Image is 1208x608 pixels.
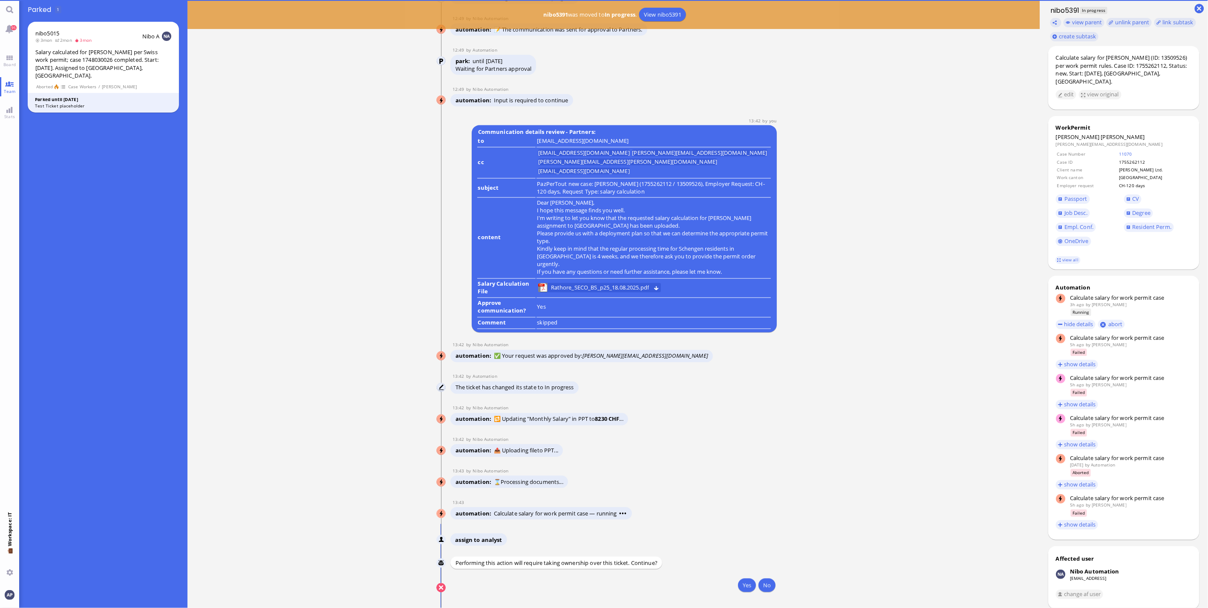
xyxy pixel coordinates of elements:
div: Calculate salary for work permit case [1070,494,1192,502]
p: Please provide us with a deployment plan so that we can determine the appropriate permit type. [537,230,770,245]
a: 11070 [1119,151,1132,157]
button: show details [1056,400,1098,409]
span: 5h ago [1070,502,1084,508]
td: to [477,136,536,148]
img: Nibo Automation [437,352,446,361]
span: 12:49 [453,47,466,53]
span: 📤 Uploading file to PPT... [494,447,558,455]
button: change af user [1056,590,1104,599]
span: by [1086,382,1090,388]
td: Work canton [1057,174,1118,181]
span: • [622,510,624,518]
span: jakob.wendel@bluelakelegal.com [1092,382,1127,388]
p: I hope this message finds you well. I'm writing to let you know that the requested salary calcula... [537,207,770,230]
button: show details [1056,360,1098,369]
div: Test Ticket placeholder [35,103,172,109]
span: until [473,57,484,65]
b: In progress [605,11,635,18]
span: jakob.wendel@bluelakelegal.com [1092,342,1127,347]
img: You [5,590,14,599]
a: Passport [1056,194,1090,204]
runbook-parameter-view: [EMAIL_ADDRESS][DOMAIN_NAME] [537,137,629,145]
img: Automation [437,57,446,66]
span: nibo5015 [35,29,59,37]
li: [EMAIL_ADDRESS][DOMAIN_NAME] [538,150,630,156]
span: by [466,342,473,348]
a: view all [1055,256,1080,263]
span: automation@nibo.ai [473,405,508,411]
td: content [477,199,536,279]
div: WorkPermit [1056,124,1192,131]
span: 3mon [35,37,55,43]
div: Calculate salary for [PERSON_NAME] (ID: 13509526) per work permit rules. Case ID: 1755262112, Sta... [1056,54,1192,85]
img: Rathore_SECO_BS_p25_18.08.2025.pdf [538,283,548,292]
img: Nibo Automation [1056,570,1065,579]
span: skipped [537,319,557,327]
span: admin.sima@bluelakelegal.com [1092,301,1127,307]
span: 1 [57,6,59,12]
span: 💼 Workspace: IT [6,547,13,566]
span: by [763,118,770,124]
div: Waiting for Partners approval [456,65,532,72]
td: 1755262112 [1119,159,1191,165]
a: Resident Perm. [1124,223,1174,232]
span: In progress [1080,7,1107,14]
img: Nibo Automation [437,446,446,456]
span: Failed [1071,389,1087,396]
span: 13:42 [453,405,466,411]
span: Resident Perm. [1133,223,1172,231]
button: unlink parent [1107,18,1152,27]
span: Failed [1071,429,1087,436]
span: Running [1071,309,1092,316]
span: 13:42 [453,342,466,348]
span: 🔁 Updating "Monthly Salary" in PPT to ... [494,415,623,423]
span: 5h ago [1070,422,1084,428]
span: Nibo A [142,32,160,40]
lob-view: Rathore_SECO_BS_p25_18.08.2025.pdf [538,283,661,292]
span: • [625,510,627,518]
div: Calculate salary for work permit case [1070,454,1192,462]
button: view original [1079,90,1122,99]
span: ⌛Processing documents... [494,478,563,486]
span: automation@nibo.ai [473,86,508,92]
span: Parked [28,5,54,14]
span: automation@nibo.ai [473,468,508,474]
span: 95 [11,25,17,30]
a: Empl. Conf. [1056,223,1096,232]
div: Calculate salary for work permit case [1070,374,1192,382]
img: Nibo Automation [437,478,446,487]
task-group-action-menu: link subtask [1154,18,1196,27]
a: OneDrive [1056,237,1091,246]
span: Input is required to continue [494,96,568,104]
span: ✅ Your request was approved by: [494,352,708,360]
span: automation [456,26,494,33]
span: by [466,373,473,379]
i: [PERSON_NAME][EMAIL_ADDRESS][DOMAIN_NAME] [582,352,708,360]
span: • [619,510,622,518]
div: Nibo Automation [1070,567,1119,575]
span: 2mon [55,37,75,43]
span: Passport [1064,195,1087,203]
span: automation@nibo.ai [473,342,508,348]
span: by [1085,462,1090,468]
li: [PERSON_NAME][EMAIL_ADDRESS][PERSON_NAME][DOMAIN_NAME] [538,159,717,165]
span: jakob.wendel@bluelakelegal.com [1092,422,1127,428]
span: / [98,83,101,90]
span: anand.pazhenkottil@bluelakelegal.com [769,118,776,124]
span: 13:42 [749,118,763,124]
span: [PERSON_NAME] [1101,133,1145,141]
span: park [456,57,473,65]
span: by [1086,502,1090,508]
img: Nibo Automation [437,25,446,35]
div: Calculate salary for work permit case [1070,334,1192,342]
button: hide details [1056,320,1096,329]
span: link subtask [1163,18,1194,26]
span: Team [2,88,18,94]
span: automation@bluelakelegal.com [473,47,497,53]
span: automation [456,478,494,486]
span: jakob.wendel@bluelakelegal.com [1092,502,1127,508]
span: automation@bluelakelegal.com [1091,462,1116,468]
span: by [466,86,473,92]
span: Failed [1071,510,1087,517]
td: Salary Calculation File [477,280,536,298]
